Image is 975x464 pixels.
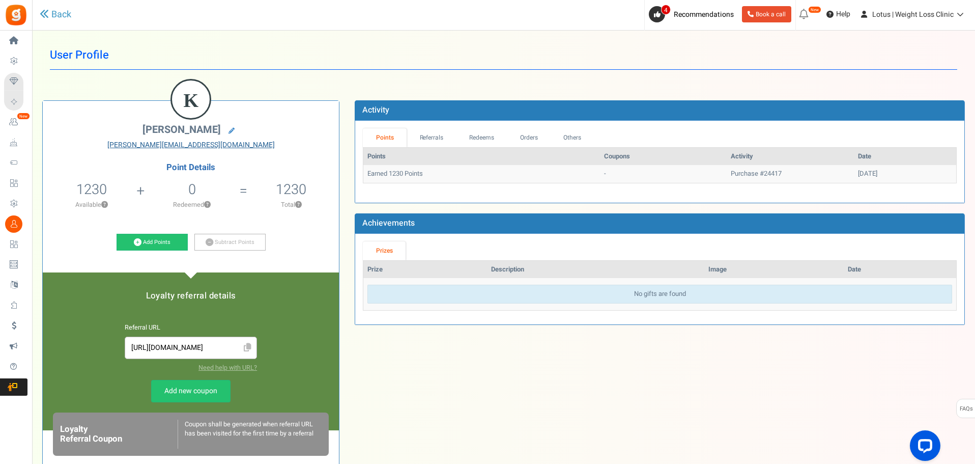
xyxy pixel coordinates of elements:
[854,148,956,166] th: Date
[959,399,973,419] span: FAQs
[742,6,791,22] a: Book a call
[53,291,329,301] h5: Loyalty referral details
[674,9,734,20] span: Recommendations
[362,217,415,229] b: Achievements
[704,261,844,279] th: Image
[363,128,407,147] a: Points
[151,380,231,402] a: Add new coupon
[239,339,255,357] span: Click to Copy
[363,165,600,183] td: Earned 1230 Points
[276,182,306,197] h5: 1230
[822,6,854,22] a: Help
[363,241,406,260] a: Prizes
[551,128,594,147] a: Others
[117,234,188,251] a: Add Points
[487,261,704,279] th: Description
[5,4,27,26] img: Gratisfaction
[507,128,551,147] a: Orders
[661,5,671,15] span: 4
[125,324,257,332] h6: Referral URL
[194,234,266,251] a: Subtract Points
[248,200,334,209] p: Total
[178,420,322,449] div: Coupon shall be generated when referral URL has been visited for the first time by a referral
[727,165,854,183] td: Purchase #24417
[844,261,956,279] th: Date
[146,200,238,209] p: Redeemed
[808,6,821,13] em: New
[101,202,108,208] button: ?
[172,80,210,120] figcaption: K
[43,163,339,172] h4: Point Details
[872,9,954,20] span: Lotus | Weight Loss Clinic
[76,179,107,200] span: 1230
[363,261,486,279] th: Prize
[60,425,178,444] h6: Loyalty Referral Coupon
[204,202,211,208] button: ?
[362,104,389,116] b: Activity
[4,114,27,131] a: New
[48,200,135,209] p: Available
[50,140,331,150] a: [PERSON_NAME][EMAIL_ADDRESS][DOMAIN_NAME]
[198,363,257,372] a: Need help with URL?
[363,148,600,166] th: Points
[649,6,738,22] a: 4 Recommendations
[727,148,854,166] th: Activity
[50,41,957,70] h1: User Profile
[407,128,456,147] a: Referrals
[834,9,850,19] span: Help
[17,113,30,120] em: New
[600,148,727,166] th: Coupons
[188,182,196,197] h5: 0
[456,128,507,147] a: Redeems
[142,122,221,137] span: [PERSON_NAME]
[858,169,952,179] div: [DATE]
[295,202,302,208] button: ?
[600,165,727,183] td: -
[367,285,952,304] div: No gifts are found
